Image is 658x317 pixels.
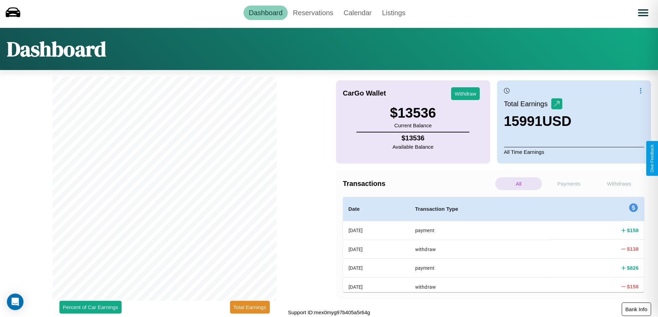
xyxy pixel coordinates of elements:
[343,180,494,188] h4: Transactions
[627,245,639,252] h4: $ 138
[377,6,411,20] a: Listings
[627,227,639,234] h4: $ 158
[7,294,23,310] div: Open Intercom Messenger
[343,277,410,296] th: [DATE]
[392,142,433,151] p: Available Balance
[349,205,404,213] h4: Date
[410,221,551,240] th: payment
[343,89,386,97] h4: CarGo Wallet
[230,301,270,314] button: Total Earnings
[596,177,642,190] p: Withdraws
[392,134,433,142] h4: $ 13536
[495,177,542,190] p: All
[504,98,551,110] p: Total Earnings
[415,205,546,213] h4: Transaction Type
[288,6,338,20] a: Reservations
[410,259,551,277] th: payment
[343,240,410,258] th: [DATE]
[650,145,655,172] div: Give Feedback
[410,240,551,258] th: withdraw
[627,264,639,271] h4: $ 826
[59,301,122,314] button: Percent of Car Earnings
[622,303,651,316] button: Bank Info
[545,177,592,190] p: Payments
[451,87,480,100] button: Withdraw
[244,6,288,20] a: Dashboard
[343,221,410,240] th: [DATE]
[288,308,370,317] p: Support ID: mex0myg97b405a5r64g
[504,113,572,129] h3: 15991 USD
[390,121,436,130] p: Current Balance
[7,35,106,63] h1: Dashboard
[410,277,551,296] th: withdraw
[343,259,410,277] th: [DATE]
[627,283,639,290] h4: $ 158
[390,105,436,121] h3: $ 13536
[338,6,377,20] a: Calendar
[504,147,644,157] p: All Time Earnings
[633,3,653,22] button: Open menu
